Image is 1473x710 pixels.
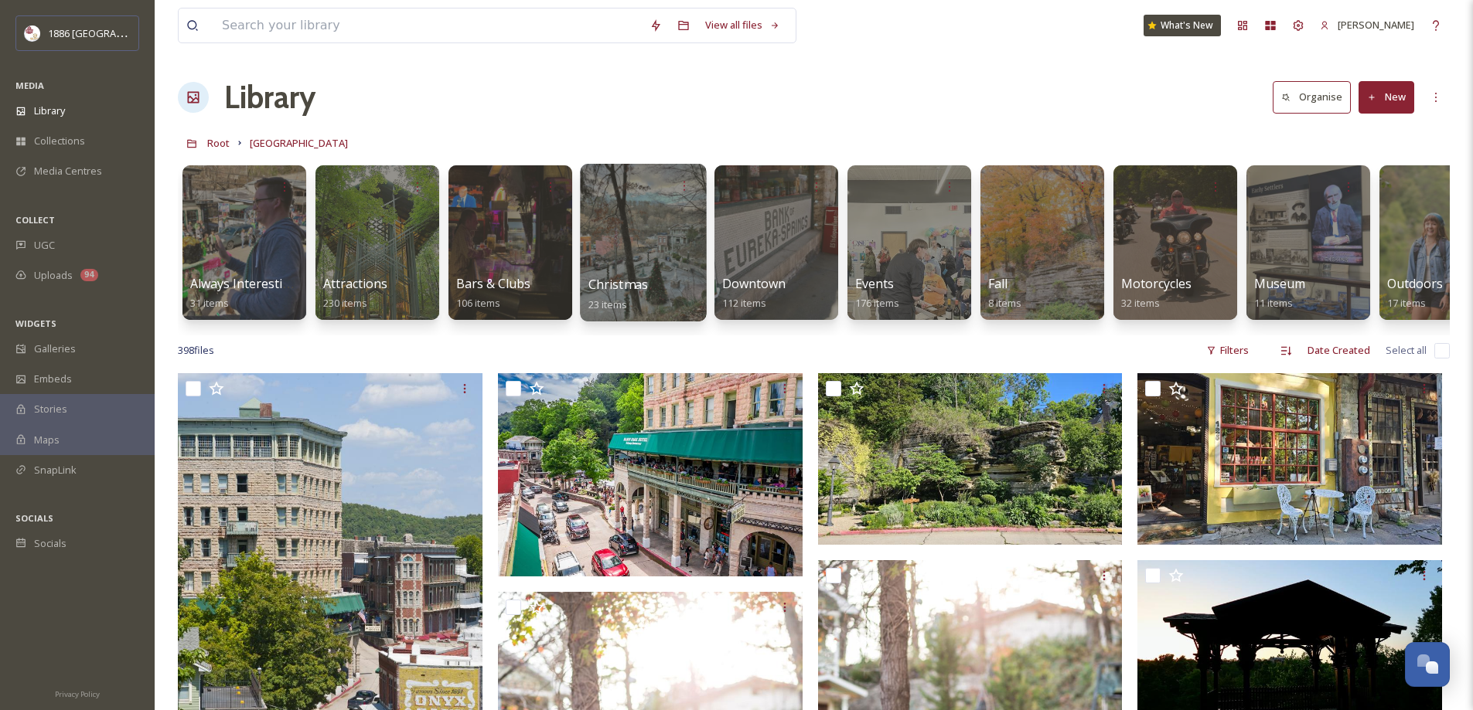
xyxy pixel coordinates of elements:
span: Downtown [722,275,786,292]
div: Filters [1199,335,1256,365]
span: 32 items [1121,296,1160,310]
span: Christmas [588,276,649,293]
span: 176 items [855,296,899,310]
a: [PERSON_NAME] [1312,10,1422,40]
span: UGC [34,238,55,253]
span: Uploads [34,268,73,283]
a: View all files [697,10,788,40]
span: Socials [34,536,66,551]
a: [GEOGRAPHIC_DATA] [250,134,348,152]
span: 112 items [722,296,766,310]
span: Museum [1254,275,1305,292]
span: Outdoors [1387,275,1443,292]
span: Select all [1386,343,1427,358]
span: COLLECT [15,214,55,226]
span: Events [855,275,894,292]
a: Privacy Policy [55,684,100,702]
span: Bars & Clubs [456,275,530,292]
img: DJI_0425-edit.jpg [498,373,803,576]
input: Search your library [214,8,642,42]
span: Galleries [34,341,76,356]
img: logos.png [25,25,40,41]
a: Bars & Clubs106 items [456,277,530,310]
span: SnapLink [34,463,77,477]
span: Root [207,136,230,150]
a: Fall8 items [988,277,1021,310]
span: Media Centres [34,164,102,178]
a: Downtown112 items [722,277,786,310]
a: Christmas23 items [588,277,649,311]
span: 106 items [456,296,500,310]
a: What's New [1144,15,1221,36]
a: Library [224,74,315,121]
span: [PERSON_NAME] [1338,18,1414,32]
span: 8 items [988,296,1021,310]
span: Fall [988,275,1008,292]
span: 11 items [1254,296,1293,310]
button: Open Chat [1405,642,1450,687]
span: 1886 [GEOGRAPHIC_DATA] [48,25,170,40]
button: New [1359,81,1414,113]
span: WIDGETS [15,318,56,329]
span: 398 file s [178,343,214,358]
span: Always Interesting Contest [190,275,346,292]
div: Date Created [1300,335,1378,365]
span: Library [34,104,65,118]
span: Privacy Policy [55,689,100,699]
span: 23 items [588,297,628,311]
span: Motorcycles [1121,275,1192,292]
span: 17 items [1387,296,1426,310]
a: Motorcycles32 items [1121,277,1192,310]
span: Maps [34,433,60,447]
span: 31 items [190,296,229,310]
a: Outdoors17 items [1387,277,1443,310]
span: [GEOGRAPHIC_DATA] [250,136,348,150]
span: Attractions [323,275,387,292]
span: SOCIALS [15,512,53,524]
span: Collections [34,134,85,148]
a: Events176 items [855,277,899,310]
img: 20250530_085128.jpg [818,373,1123,545]
a: Always Interesting Contest31 items [190,277,346,310]
a: Root [207,134,230,152]
button: Organise [1273,81,1351,113]
span: MEDIA [15,80,44,91]
div: 94 [80,269,98,281]
img: 20250530_085320.jpg [1137,373,1442,545]
a: Museum11 items [1254,277,1305,310]
a: Attractions230 items [323,277,387,310]
span: Stories [34,402,67,416]
span: 230 items [323,296,367,310]
span: Embeds [34,372,72,386]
